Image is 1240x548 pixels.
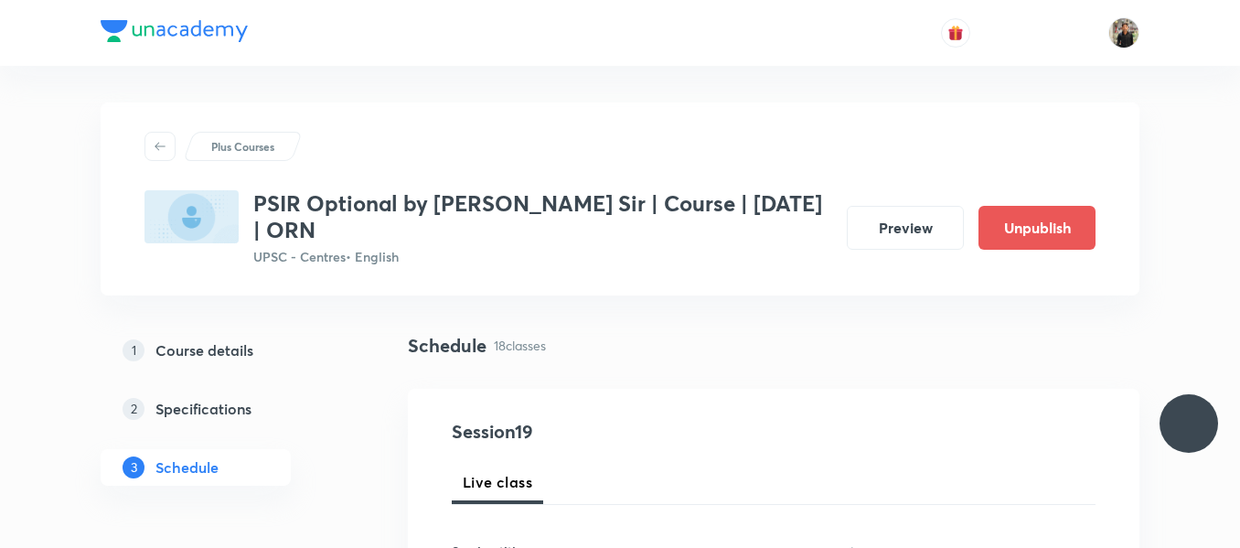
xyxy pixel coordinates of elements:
[463,471,532,493] span: Live class
[847,206,964,250] button: Preview
[253,247,832,266] p: UPSC - Centres • English
[123,339,144,361] p: 1
[101,332,349,369] a: 1Course details
[211,138,274,155] p: Plus Courses
[101,391,349,427] a: 2Specifications
[494,336,546,355] p: 18 classes
[123,457,144,478] p: 3
[155,339,253,361] h5: Course details
[1178,413,1200,435] img: ttu
[978,206,1096,250] button: Unpublish
[253,190,832,243] h3: PSIR Optional by [PERSON_NAME] Sir | Course | [DATE] | ORN
[101,20,248,47] a: Company Logo
[144,190,239,243] img: E8D17AFD-1410-4503-89AA-C028837A3EF2_plus.png
[947,25,964,41] img: avatar
[101,20,248,42] img: Company Logo
[1108,17,1139,48] img: Yudhishthir
[452,418,786,446] h4: Session 19
[155,457,219,478] h5: Schedule
[941,18,970,48] button: avatar
[155,398,251,420] h5: Specifications
[123,398,144,420] p: 2
[408,332,486,360] h4: Schedule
